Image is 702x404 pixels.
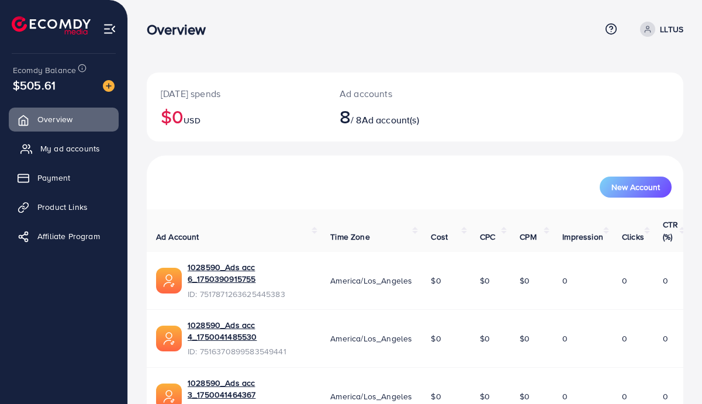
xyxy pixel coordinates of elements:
[562,391,568,402] span: 0
[188,346,312,357] span: ID: 7516370899583549441
[37,201,88,213] span: Product Links
[480,333,490,344] span: $0
[562,333,568,344] span: 0
[9,225,119,248] a: Affiliate Program
[611,183,660,191] span: New Account
[188,377,312,401] a: 1028590_Ads acc 3_1750041464367
[431,275,441,286] span: $0
[161,87,312,101] p: [DATE] spends
[330,333,412,344] span: America/Los_Angeles
[431,333,441,344] span: $0
[480,231,495,243] span: CPC
[622,391,627,402] span: 0
[147,21,215,38] h3: Overview
[156,326,182,351] img: ic-ads-acc.e4c84228.svg
[330,275,412,286] span: America/Los_Angeles
[188,261,312,285] a: 1028590_Ads acc 6_1750390915755
[622,333,627,344] span: 0
[635,22,683,37] a: LLTUS
[660,22,683,36] p: LLTUS
[520,391,530,402] span: $0
[431,231,448,243] span: Cost
[103,22,116,36] img: menu
[663,333,668,344] span: 0
[9,166,119,189] a: Payment
[663,391,668,402] span: 0
[12,16,91,34] img: logo
[480,275,490,286] span: $0
[562,275,568,286] span: 0
[184,115,200,126] span: USD
[161,105,312,127] h2: $0
[13,77,56,94] span: $505.61
[362,113,419,126] span: Ad account(s)
[37,172,70,184] span: Payment
[600,177,672,198] button: New Account
[520,231,536,243] span: CPM
[663,219,678,242] span: CTR (%)
[40,143,100,154] span: My ad accounts
[9,195,119,219] a: Product Links
[622,275,627,286] span: 0
[622,231,644,243] span: Clicks
[340,103,351,130] span: 8
[103,80,115,92] img: image
[562,231,603,243] span: Impression
[340,87,446,101] p: Ad accounts
[9,108,119,131] a: Overview
[652,351,693,395] iframe: Chat
[520,333,530,344] span: $0
[9,137,119,160] a: My ad accounts
[156,268,182,293] img: ic-ads-acc.e4c84228.svg
[188,319,312,343] a: 1028590_Ads acc 4_1750041485530
[13,64,76,76] span: Ecomdy Balance
[330,231,369,243] span: Time Zone
[480,391,490,402] span: $0
[663,275,668,286] span: 0
[37,113,72,125] span: Overview
[340,105,446,127] h2: / 8
[330,391,412,402] span: America/Los_Angeles
[520,275,530,286] span: $0
[188,288,312,300] span: ID: 7517871263625445383
[37,230,100,242] span: Affiliate Program
[431,391,441,402] span: $0
[156,231,199,243] span: Ad Account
